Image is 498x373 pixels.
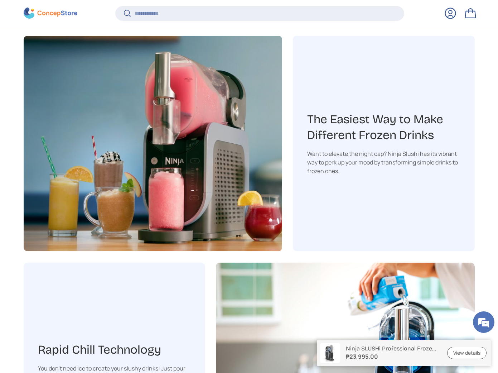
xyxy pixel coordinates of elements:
[346,352,439,361] strong: ₱23,995.00
[24,8,77,19] img: ConcepStore
[307,149,460,175] div: Want to elevate the night cap? Ninja Slushi has its vibrant way to perk up your mood by transform...
[307,112,460,143] h3: The Easiest Way to Make Different Frozen Drinks
[38,342,191,358] h3: Rapid Chill Technology
[346,345,439,352] p: Ninja SLUSHi Professional Frozen Drink Maker
[24,36,282,251] img: The Easiest Way to Make Different Frozen Drinks
[447,347,487,359] a: View details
